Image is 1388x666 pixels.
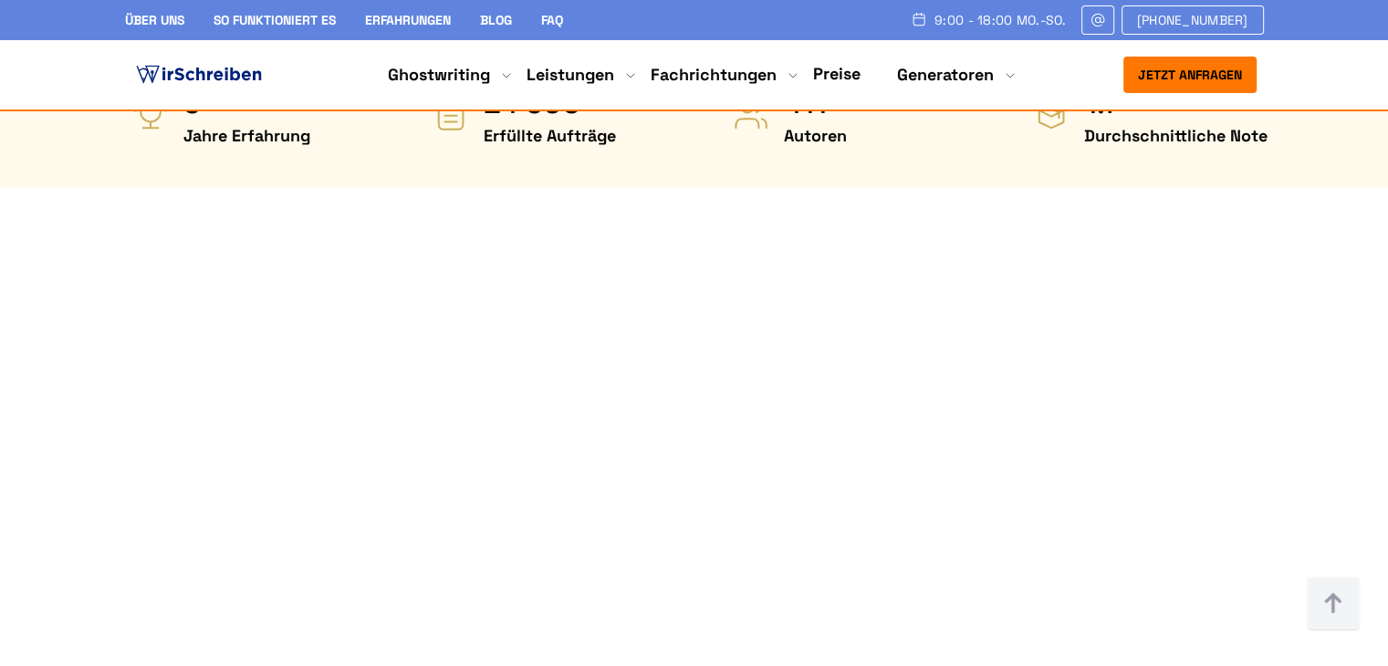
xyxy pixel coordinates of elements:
[527,64,614,86] a: Leistungen
[1122,5,1264,35] a: [PHONE_NUMBER]
[1137,13,1248,27] span: [PHONE_NUMBER]
[214,12,336,28] a: So funktioniert es
[132,96,169,132] img: Jahre Erfahrung
[388,64,490,86] a: Ghostwriting
[1123,57,1257,93] button: Jetzt anfragen
[651,64,777,86] a: Fachrichtungen
[132,61,266,88] img: logo ghostwriter-österreich
[541,12,563,28] a: FAQ
[1084,121,1268,151] span: Durchschnittliche Note
[183,121,310,151] span: Jahre Erfahrung
[125,12,184,28] a: Über uns
[484,121,616,151] span: Erfüllte Aufträge
[897,64,994,86] a: Generatoren
[1033,96,1070,132] img: Durchschnittliche Note
[934,13,1067,27] span: 9:00 - 18:00 Mo.-So.
[784,121,847,151] span: Autoren
[911,12,927,26] img: Schedule
[365,12,451,28] a: Erfahrungen
[480,12,512,28] a: Blog
[1306,577,1361,631] img: button top
[813,63,861,84] a: Preise
[1090,13,1106,27] img: Email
